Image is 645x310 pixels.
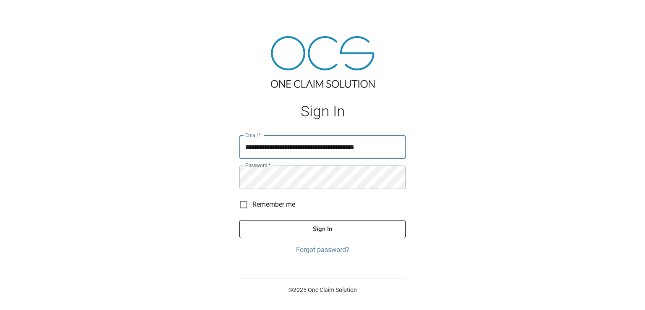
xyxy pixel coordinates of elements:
a: Forgot password? [239,245,406,255]
span: Remember me [252,200,295,210]
img: ocs-logo-white-transparent.png [10,5,44,22]
label: Password [245,162,270,169]
img: ocs-logo-tra.png [271,36,375,88]
h1: Sign In [239,103,406,120]
p: © 2025 One Claim Solution [239,286,406,294]
button: Sign In [239,220,406,238]
label: Email [245,131,261,139]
